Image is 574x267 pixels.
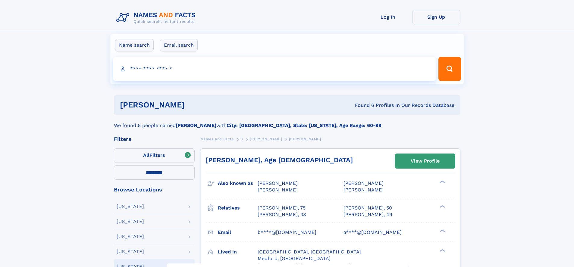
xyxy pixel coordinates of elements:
[258,249,361,255] span: [GEOGRAPHIC_DATA], [GEOGRAPHIC_DATA]
[206,156,353,164] a: [PERSON_NAME], Age [DEMOGRAPHIC_DATA]
[343,187,384,193] span: [PERSON_NAME]
[258,256,331,261] span: Medford, [GEOGRAPHIC_DATA]
[250,135,282,143] a: [PERSON_NAME]
[114,136,195,142] div: Filters
[438,248,445,252] div: ❯
[117,219,144,224] div: [US_STATE]
[227,123,381,128] b: City: [GEOGRAPHIC_DATA], State: [US_STATE], Age Range: 60-99
[143,152,149,158] span: All
[218,178,258,188] h3: Also known as
[258,205,306,211] a: [PERSON_NAME], 75
[117,249,144,254] div: [US_STATE]
[258,211,306,218] a: [PERSON_NAME], 38
[160,39,198,51] label: Email search
[117,204,144,209] div: [US_STATE]
[218,203,258,213] h3: Relatives
[438,180,445,184] div: ❯
[258,187,298,193] span: [PERSON_NAME]
[120,101,270,109] h1: [PERSON_NAME]
[395,154,455,168] a: View Profile
[364,10,412,24] a: Log In
[113,57,436,81] input: search input
[114,148,195,163] label: Filters
[115,39,154,51] label: Name search
[117,234,144,239] div: [US_STATE]
[438,204,445,208] div: ❯
[289,137,321,141] span: [PERSON_NAME]
[176,123,216,128] b: [PERSON_NAME]
[201,135,234,143] a: Names and Facts
[114,10,201,26] img: Logo Names and Facts
[240,137,243,141] span: S
[438,57,461,81] button: Search Button
[114,115,460,129] div: We found 6 people named with .
[250,137,282,141] span: [PERSON_NAME]
[114,187,195,192] div: Browse Locations
[343,205,392,211] a: [PERSON_NAME], 50
[343,211,392,218] a: [PERSON_NAME], 49
[343,180,384,186] span: [PERSON_NAME]
[218,247,258,257] h3: Lived in
[258,180,298,186] span: [PERSON_NAME]
[438,229,445,233] div: ❯
[270,102,454,109] div: Found 6 Profiles In Our Records Database
[411,154,440,168] div: View Profile
[240,135,243,143] a: S
[218,227,258,238] h3: Email
[412,10,460,24] a: Sign Up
